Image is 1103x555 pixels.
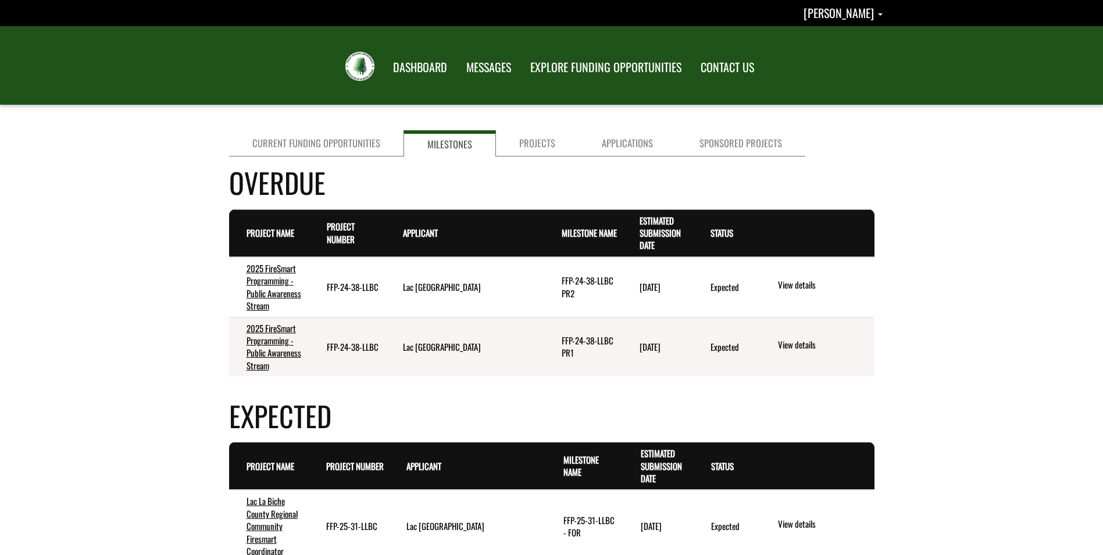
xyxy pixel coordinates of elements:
[229,257,310,317] td: 2025 FireSmart Programming -Public Awareness Stream
[229,130,404,156] a: Current Funding Opportunities
[759,443,874,490] th: Actions
[759,317,874,376] td: action menu
[640,214,681,252] a: Estimated Submission Date
[229,162,874,203] h4: Overdue
[778,339,869,353] a: View details
[327,220,355,245] a: Project Number
[522,53,690,82] a: EXPLORE FUNDING OPPORTUNITIES
[247,262,301,312] a: 2025 FireSmart Programming -Public Awareness Stream
[778,518,869,532] a: View details
[640,280,661,293] time: [DATE]
[247,322,301,372] a: 2025 FireSmart Programming -Public Awareness Stream
[562,226,617,239] a: Milestone Name
[778,279,869,293] a: View details
[759,257,874,317] td: action menu
[496,130,579,156] a: Projects
[641,447,682,485] a: Estimated Submission Date
[692,53,763,82] a: CONTACT US
[309,317,385,376] td: FFP-24-38-LLBC
[693,257,759,317] td: Expected
[345,52,374,81] img: FRIAA Submissions Portal
[711,460,734,472] a: Status
[759,209,874,257] th: Actions
[229,395,874,436] h4: Expected
[622,257,693,317] td: 8/30/2025
[385,257,544,317] td: Lac La Biche County
[309,257,385,317] td: FFP-24-38-LLBC
[711,226,733,239] a: Status
[403,226,438,239] a: Applicant
[641,520,662,532] time: [DATE]
[384,53,456,82] a: DASHBOARD
[544,257,622,317] td: FFP-24-38-LLBC PR2
[622,317,693,376] td: 5/14/2025
[385,317,544,376] td: Lac La Biche County
[229,317,310,376] td: 2025 FireSmart Programming -Public Awareness Stream
[640,340,661,353] time: [DATE]
[563,453,599,478] a: Milestone Name
[458,53,520,82] a: MESSAGES
[247,226,294,239] a: Project Name
[404,130,496,156] a: Milestones
[406,460,441,472] a: Applicant
[676,130,805,156] a: Sponsored Projects
[326,460,384,472] a: Project Number
[693,317,759,376] td: Expected
[804,4,883,22] a: Sue Welke
[383,49,763,82] nav: Main Navigation
[247,460,294,472] a: Project Name
[579,130,676,156] a: Applications
[544,317,622,376] td: FFP-24-38-LLBC PR1
[804,4,874,22] span: [PERSON_NAME]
